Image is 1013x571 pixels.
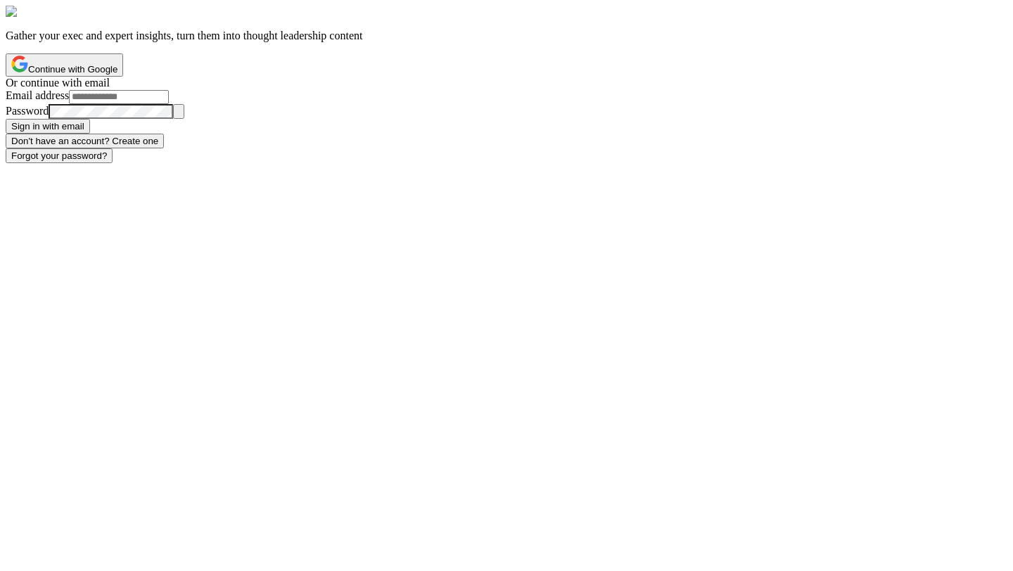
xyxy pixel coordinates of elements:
[6,6,44,18] img: Leaps
[6,134,164,148] button: Don't have an account? Create one
[11,56,28,72] img: Google logo
[6,89,69,101] label: Email address
[6,105,49,117] label: Password
[6,148,113,163] button: Forgot your password?
[6,30,1007,42] p: Gather your exec and expert insights, turn them into thought leadership content
[6,77,110,89] span: Or continue with email
[6,53,123,77] button: Continue with Google
[6,119,90,134] button: Sign in with email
